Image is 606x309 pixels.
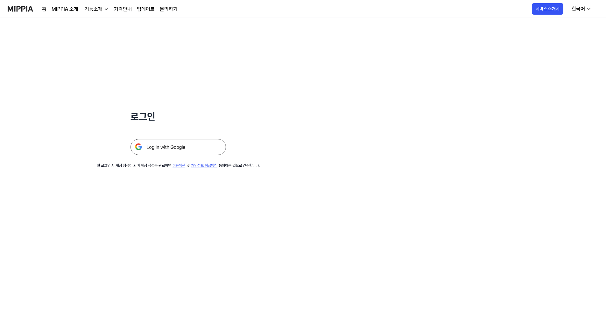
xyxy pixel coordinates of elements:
button: 기능소개 [83,5,109,13]
a: 업데이트 [137,5,155,13]
button: 한국어 [567,3,595,15]
a: 가격안내 [114,5,132,13]
div: 첫 로그인 시 계정 생성이 되며 계정 생성을 완료하면 및 동의하는 것으로 간주합니다. [97,163,260,168]
a: 이용약관 [173,163,185,168]
img: down [104,7,109,12]
a: 개인정보 취급방침 [191,163,217,168]
div: 한국어 [570,5,586,13]
div: 기능소개 [83,5,104,13]
a: 홈 [42,5,46,13]
a: 문의하기 [160,5,178,13]
img: 구글 로그인 버튼 [130,139,226,155]
button: 서비스 소개서 [532,3,563,15]
h1: 로그인 [130,109,226,124]
a: MIPPIA 소개 [52,5,78,13]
